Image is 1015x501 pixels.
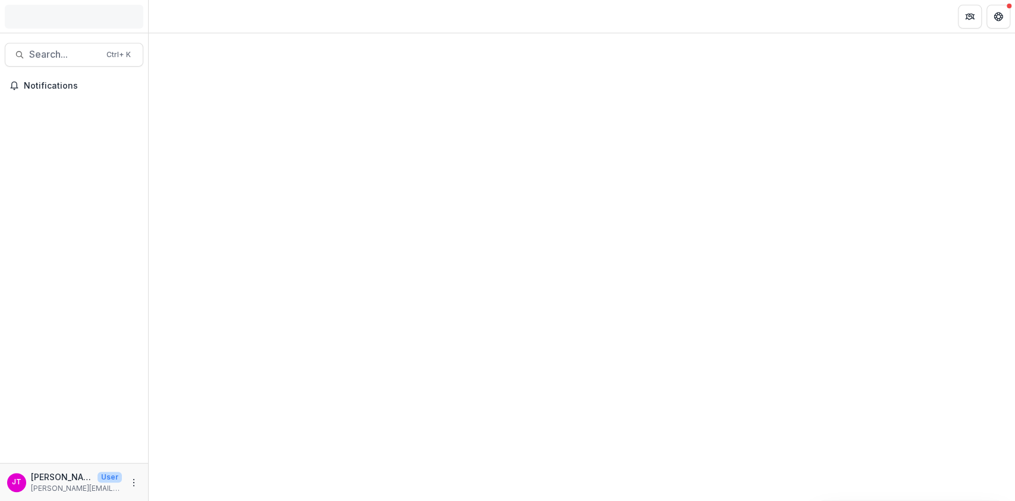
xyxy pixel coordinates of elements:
[5,43,143,67] button: Search...
[29,49,99,60] span: Search...
[12,478,21,486] div: Josselyn Tan
[153,8,204,25] nav: breadcrumb
[5,76,143,95] button: Notifications
[104,48,133,61] div: Ctrl + K
[98,472,122,483] p: User
[127,475,141,490] button: More
[31,483,122,494] p: [PERSON_NAME][EMAIL_ADDRESS][DOMAIN_NAME]
[986,5,1010,29] button: Get Help
[31,471,93,483] p: [PERSON_NAME]
[24,81,139,91] span: Notifications
[958,5,982,29] button: Partners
